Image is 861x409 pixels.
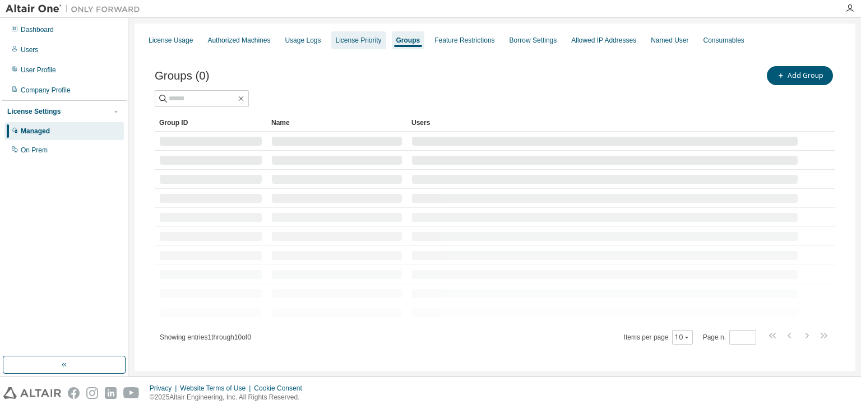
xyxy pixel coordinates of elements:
[21,127,50,136] div: Managed
[510,36,557,45] div: Borrow Settings
[150,384,180,393] div: Privacy
[703,330,756,345] span: Page n.
[571,36,636,45] div: Allowed IP Addresses
[159,114,262,132] div: Group ID
[271,114,402,132] div: Name
[767,66,833,85] button: Add Group
[285,36,321,45] div: Usage Logs
[434,36,494,45] div: Feature Restrictions
[21,66,56,75] div: User Profile
[21,45,38,54] div: Users
[336,36,382,45] div: License Priority
[254,384,308,393] div: Cookie Consent
[68,387,80,399] img: facebook.svg
[149,36,193,45] div: License Usage
[703,36,744,45] div: Consumables
[21,146,48,155] div: On Prem
[7,107,61,116] div: License Settings
[105,387,117,399] img: linkedin.svg
[3,387,61,399] img: altair_logo.svg
[6,3,146,15] img: Altair One
[651,36,688,45] div: Named User
[150,393,309,402] p: © 2025 Altair Engineering, Inc. All Rights Reserved.
[180,384,254,393] div: Website Terms of Use
[675,333,690,342] button: 10
[21,86,71,95] div: Company Profile
[21,25,54,34] div: Dashboard
[207,36,270,45] div: Authorized Machines
[86,387,98,399] img: instagram.svg
[155,69,209,82] span: Groups (0)
[411,114,798,132] div: Users
[160,333,251,341] span: Showing entries 1 through 10 of 0
[624,330,693,345] span: Items per page
[123,387,140,399] img: youtube.svg
[396,36,420,45] div: Groups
